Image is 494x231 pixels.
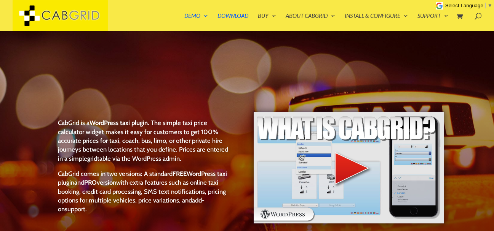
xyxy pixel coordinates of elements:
[253,111,444,224] img: WordPress taxi booking plugin Intro Video
[217,13,248,31] a: Download
[87,155,97,162] strong: grid
[184,13,208,31] a: Demo
[84,179,116,186] a: PROversion
[445,3,483,8] span: Select Language
[488,3,492,8] span: ▼
[258,13,276,31] a: Buy
[84,179,97,186] strong: PRO
[58,169,232,214] p: CabGrid comes in two versions: A standard and with extra features such as online taxi booking, cr...
[58,119,232,169] p: CabGrid is a . The simple taxi price calculator widget makes it easy for customers to get 100% ac...
[13,11,108,19] a: CabGrid Taxi Plugin
[417,13,448,31] a: Support
[445,3,492,8] a: Select Language​
[286,13,335,31] a: About CabGrid
[90,119,148,127] strong: WordPress taxi plugin
[345,13,408,31] a: Install & Configure
[173,170,187,177] strong: FREE
[253,218,444,226] a: WordPress taxi booking plugin Intro Video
